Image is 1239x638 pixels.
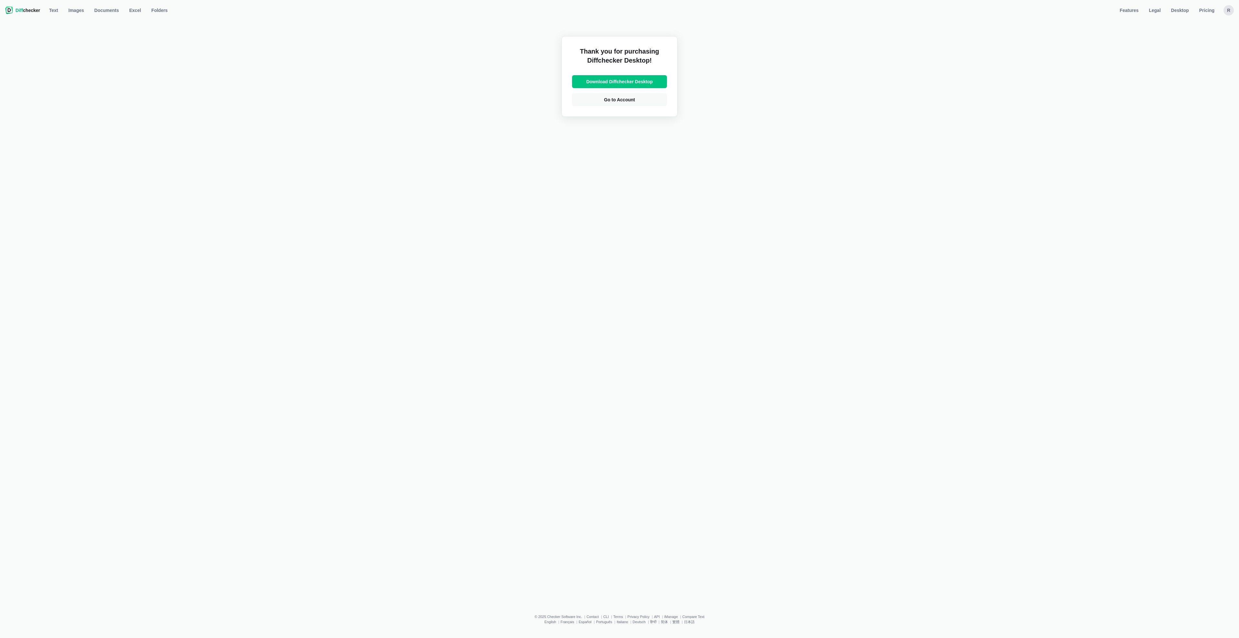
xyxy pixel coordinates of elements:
[560,620,574,624] a: Français
[1195,5,1218,15] a: Pricing
[90,5,123,15] a: Documents
[5,6,13,14] img: Diffchecker logo
[1116,5,1142,15] a: Features
[603,96,636,103] span: Go to Account
[572,75,667,88] a: Download Diffchecker Desktop
[1224,5,1234,15] button: r
[150,7,169,14] span: Folders
[661,620,668,624] a: 简体
[15,8,23,13] span: Diff
[617,620,628,624] a: Italiano
[1145,5,1165,15] a: Legal
[126,5,145,15] a: Excel
[572,93,667,106] a: Go to Account
[579,620,591,624] a: Español
[5,5,40,15] a: Diffchecker
[672,620,680,624] a: 繁體
[585,78,654,85] span: Download Diffchecker Desktop
[1167,5,1193,15] a: Desktop
[65,5,88,15] a: Images
[45,5,62,15] a: Text
[603,615,609,619] a: CLI
[682,615,704,619] a: Compare Text
[147,5,172,15] button: Folders
[664,615,678,619] a: iManage
[15,7,40,14] span: checker
[544,620,556,624] a: English
[1148,7,1162,14] span: Legal
[684,620,695,624] a: 日本語
[628,615,650,619] a: Privacy Policy
[1118,7,1140,14] span: Features
[596,620,612,624] a: Português
[48,7,59,14] span: Text
[67,7,85,14] span: Images
[587,615,599,619] a: Contact
[654,615,660,619] a: API
[650,620,656,624] a: हिन्दी
[1198,7,1216,14] span: Pricing
[572,47,667,70] h2: Thank you for purchasing Diffchecker Desktop!
[93,7,120,14] span: Documents
[128,7,143,14] span: Excel
[1170,7,1190,14] span: Desktop
[633,620,646,624] a: Deutsch
[613,615,623,619] a: Terms
[535,615,587,619] li: © 2025 Checker Software Inc.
